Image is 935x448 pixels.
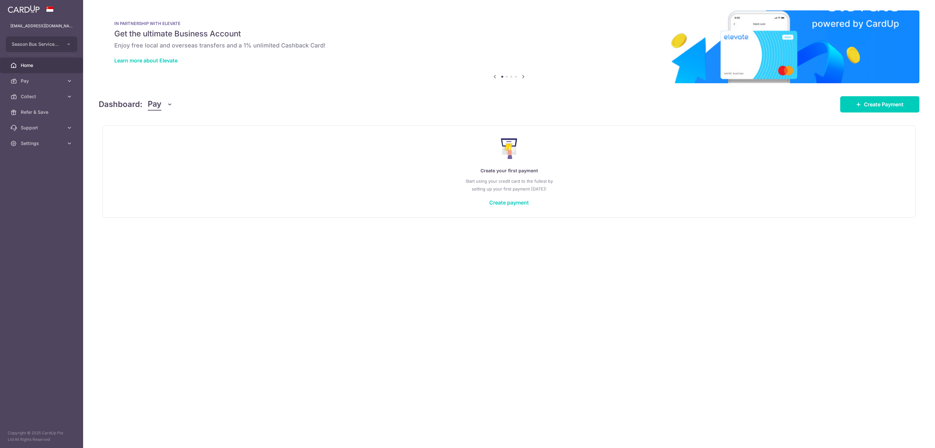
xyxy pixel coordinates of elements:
[21,93,64,100] span: Collect
[8,5,40,13] img: CardUp
[114,57,178,64] a: Learn more about Elevate
[114,42,904,49] h6: Enjoy free local and overseas transfers and a 1% unlimited Cashback Card!
[10,23,73,29] p: [EMAIL_ADDRESS][DOMAIN_NAME]
[21,140,64,147] span: Settings
[99,99,143,110] h4: Dashboard:
[148,98,161,111] span: Pay
[114,21,904,26] p: IN PARTNERSHIP WITH ELEVATE
[864,100,904,108] span: Create Payment
[21,62,64,69] span: Home
[116,167,902,175] p: Create your first payment
[114,29,904,39] h5: Get the ultimate Business Account
[21,125,64,131] span: Support
[501,138,517,159] img: Make Payment
[99,10,919,83] img: Renovation banner
[489,199,529,206] a: Create payment
[21,78,64,84] span: Pay
[6,36,77,52] button: Season Bus Services Co Pte Ltd-SAS
[148,98,173,111] button: Pay
[21,109,64,115] span: Refer & Save
[12,41,60,47] span: Season Bus Services Co Pte Ltd-SAS
[116,177,902,193] p: Start using your credit card to the fullest by setting up your first payment [DATE]!
[840,96,919,112] a: Create Payment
